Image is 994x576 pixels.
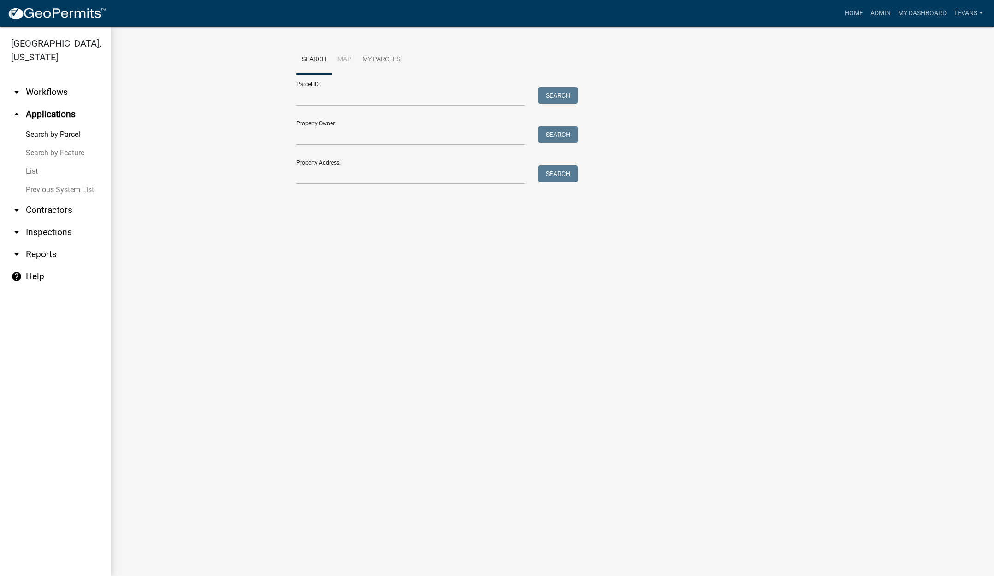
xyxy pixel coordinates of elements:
[11,249,22,260] i: arrow_drop_down
[538,126,578,143] button: Search
[538,87,578,104] button: Search
[11,87,22,98] i: arrow_drop_down
[867,5,894,22] a: Admin
[11,109,22,120] i: arrow_drop_up
[296,45,332,75] a: Search
[538,165,578,182] button: Search
[11,205,22,216] i: arrow_drop_down
[11,271,22,282] i: help
[841,5,867,22] a: Home
[11,227,22,238] i: arrow_drop_down
[894,5,950,22] a: My Dashboard
[357,45,406,75] a: My Parcels
[950,5,987,22] a: tevans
